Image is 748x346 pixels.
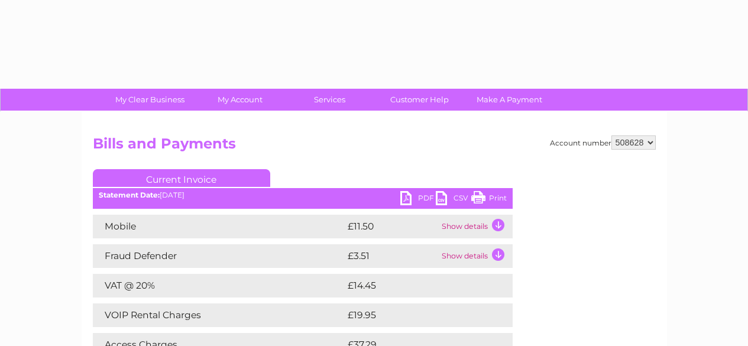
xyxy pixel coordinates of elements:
td: £3.51 [345,244,439,268]
td: Fraud Defender [93,244,345,268]
a: My Account [191,89,289,111]
a: CSV [436,191,471,208]
td: VOIP Rental Charges [93,303,345,327]
a: PDF [400,191,436,208]
td: £11.50 [345,215,439,238]
div: Account number [550,135,656,150]
td: Show details [439,215,513,238]
a: Make A Payment [461,89,558,111]
td: Mobile [93,215,345,238]
a: My Clear Business [101,89,199,111]
td: £19.95 [345,303,488,327]
b: Statement Date: [99,190,160,199]
a: Customer Help [371,89,468,111]
a: Current Invoice [93,169,270,187]
td: £14.45 [345,274,488,298]
a: Services [281,89,378,111]
td: Show details [439,244,513,268]
h2: Bills and Payments [93,135,656,158]
div: [DATE] [93,191,513,199]
a: Print [471,191,507,208]
td: VAT @ 20% [93,274,345,298]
